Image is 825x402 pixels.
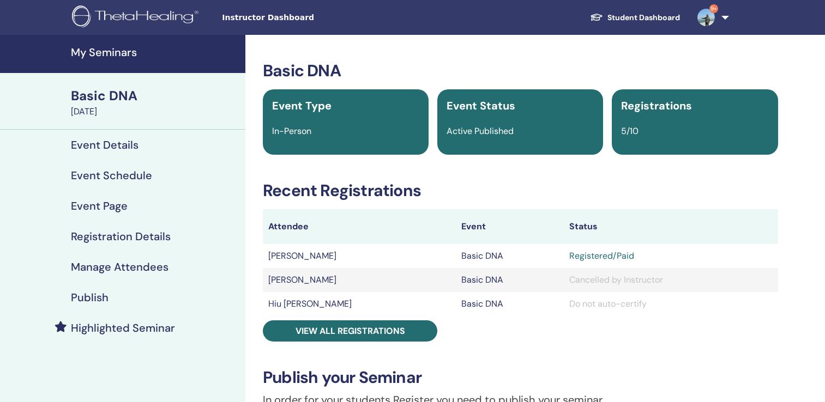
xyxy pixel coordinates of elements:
div: [DATE] [71,105,239,118]
span: Event Status [447,99,515,113]
th: Status [564,209,778,244]
div: Registered/Paid [569,249,773,263]
h4: Publish [71,291,109,304]
span: Active Published [447,125,514,137]
h3: Basic DNA [263,61,778,81]
td: Hiu [PERSON_NAME] [263,292,456,316]
h4: Registration Details [71,230,171,243]
span: Event Type [272,99,332,113]
td: Basic DNA [456,268,564,292]
th: Event [456,209,564,244]
h4: Event Details [71,138,138,151]
span: View all registrations [296,325,405,337]
h3: Recent Registrations [263,181,778,200]
span: Registrations [621,99,692,113]
span: Instructor Dashboard [222,12,386,23]
td: Basic DNA [456,244,564,268]
div: Do not auto-certify [569,297,773,310]
div: Cancelled by Instructor [569,273,773,287]
span: In-Person [272,125,311,137]
img: graduation-cap-white.svg [590,13,603,22]
a: Student Dashboard [581,8,689,28]
a: Basic DNA[DATE] [64,87,245,118]
div: Basic DNA [71,87,239,105]
a: View all registrations [263,320,437,342]
h4: Event Page [71,199,128,212]
img: logo.png [72,5,202,30]
td: Basic DNA [456,292,564,316]
span: 9+ [709,4,718,13]
h4: Event Schedule [71,169,152,182]
img: default.jpg [697,9,715,26]
h4: Highlighted Seminar [71,321,175,334]
h4: My Seminars [71,46,239,59]
span: 5/10 [621,125,639,137]
h3: Publish your Seminar [263,368,778,387]
td: [PERSON_NAME] [263,244,456,268]
h4: Manage Attendees [71,260,168,273]
td: [PERSON_NAME] [263,268,456,292]
th: Attendee [263,209,456,244]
